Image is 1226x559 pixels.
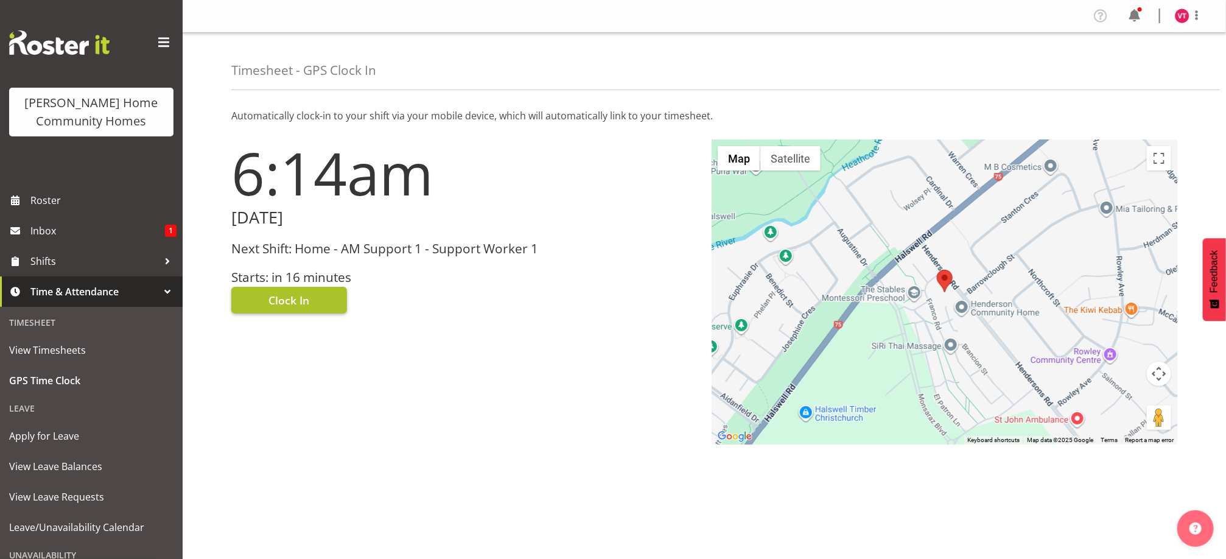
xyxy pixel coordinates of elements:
[3,335,180,365] a: View Timesheets
[715,429,755,445] a: Open this area in Google Maps (opens a new window)
[1209,250,1220,293] span: Feedback
[1147,146,1171,171] button: Toggle fullscreen view
[9,518,173,536] span: Leave/Unavailability Calendar
[1027,437,1093,443] span: Map data ©2025 Google
[165,225,177,237] span: 1
[231,108,1177,123] p: Automatically clock-in to your shift via your mobile device, which will automatically link to you...
[231,208,697,227] h2: [DATE]
[231,242,697,256] h3: Next Shift: Home - AM Support 1 - Support Worker 1
[30,191,177,209] span: Roster
[231,140,697,206] h1: 6:14am
[715,429,755,445] img: Google
[3,396,180,421] div: Leave
[1203,238,1226,321] button: Feedback - Show survey
[231,270,697,284] h3: Starts: in 16 minutes
[231,63,376,77] h4: Timesheet - GPS Clock In
[9,488,173,506] span: View Leave Requests
[3,365,180,396] a: GPS Time Clock
[3,421,180,451] a: Apply for Leave
[30,283,158,301] span: Time & Attendance
[760,146,821,171] button: Show satellite imagery
[3,451,180,482] a: View Leave Balances
[1175,9,1189,23] img: vanessa-thornley8527.jpg
[9,341,173,359] span: View Timesheets
[30,222,165,240] span: Inbox
[3,512,180,543] a: Leave/Unavailability Calendar
[21,94,161,130] div: [PERSON_NAME] Home Community Homes
[1125,437,1174,443] a: Report a map error
[1189,522,1202,535] img: help-xxl-2.png
[1147,406,1171,430] button: Drag Pegman onto the map to open Street View
[9,371,173,390] span: GPS Time Clock
[967,436,1020,445] button: Keyboard shortcuts
[9,427,173,445] span: Apply for Leave
[9,30,110,55] img: Rosterit website logo
[3,482,180,512] a: View Leave Requests
[9,457,173,476] span: View Leave Balances
[30,252,158,270] span: Shifts
[3,310,180,335] div: Timesheet
[269,292,310,308] span: Clock In
[231,287,347,314] button: Clock In
[718,146,760,171] button: Show street map
[1147,362,1171,386] button: Map camera controls
[1101,437,1118,443] a: Terms (opens in new tab)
